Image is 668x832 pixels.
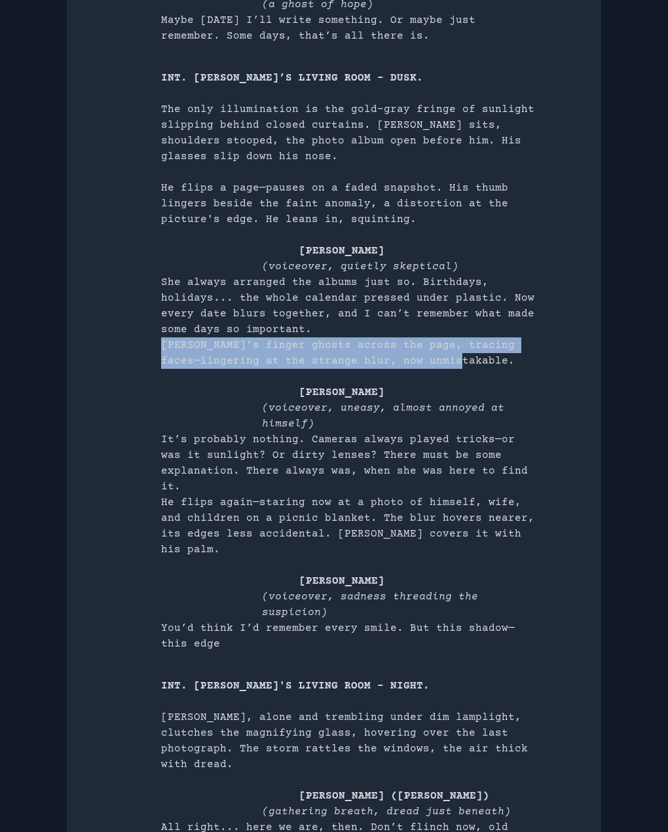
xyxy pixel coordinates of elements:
p: [PERSON_NAME]’s finger ghosts across the page, tracing faces—lingering at the strange blur, now u... [161,337,538,369]
p: Maybe [DATE] I’ll write something. Or maybe just remember. Some days, that’s all there is. [161,12,538,44]
p: You’d think I’d remember every smile. But this shadow—this edge [161,620,538,652]
p: He flips again—staring now at a photo of himself, wife, and children on a picnic blanket. The blu... [161,495,538,558]
p: [PERSON_NAME] [299,573,538,589]
p: He flips a page—pauses on a faded snapshot. His thumb lingers beside the faint anomaly, a distort... [161,180,538,227]
p: [PERSON_NAME] [299,385,538,400]
p: [PERSON_NAME] ([PERSON_NAME]) [299,788,538,804]
p: (voiceover, quietly skeptical) [262,259,538,274]
p: (gathering breath, dread just beneath) [262,804,538,820]
p: She always arranged the albums just so. Birthdays, holidays... the whole calendar pressed under p... [161,274,538,337]
p: (voiceover, uneasy, almost annoyed at himself) [262,400,538,432]
p: It’s probably nothing. Cameras always played tricks—or was it sunlight? Or dirty lenses? There mu... [161,432,538,495]
p: [PERSON_NAME] [299,243,538,259]
p: (voiceover, sadness threading the suspicion) [262,589,538,620]
p: INT. [PERSON_NAME]’S LIVING ROOM – DUSK. [161,70,538,86]
p: [PERSON_NAME], alone and trembling under dim lamplight, clutches the magnifying glass, hovering o... [161,709,538,772]
p: INT. [PERSON_NAME]'S LIVING ROOM – NIGHT. [161,678,538,694]
p: The only illumination is the gold-gray fringe of sunlight slipping behind closed curtains. [PERSO... [161,102,538,164]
